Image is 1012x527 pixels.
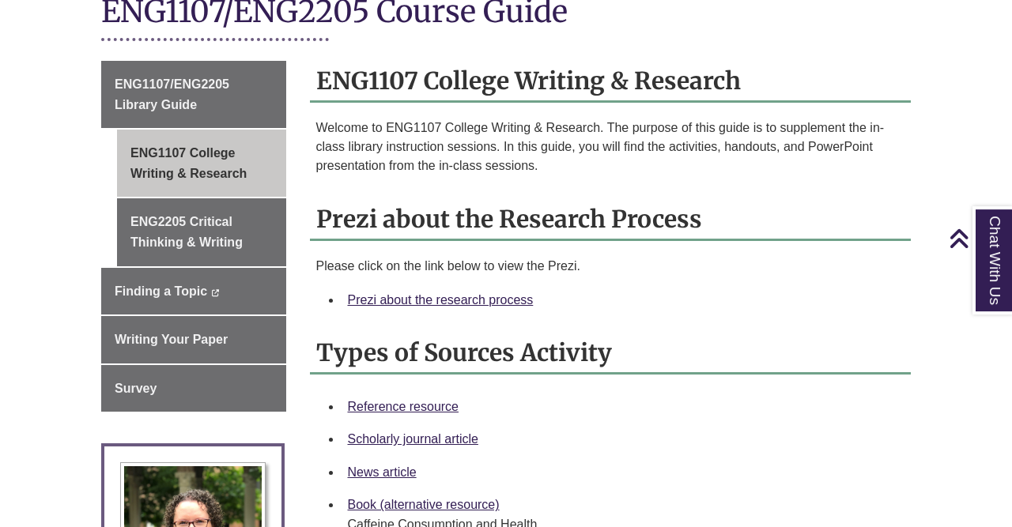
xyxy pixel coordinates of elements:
[310,61,912,103] h2: ENG1107 College Writing & Research
[310,199,912,241] h2: Prezi about the Research Process
[348,465,417,479] a: News article
[348,498,500,511] a: Book (alternative resource)
[115,77,229,111] span: ENG1107/ENG2205 Library Guide
[115,284,207,298] span: Finding a Topic
[117,198,286,265] a: ENG2205 Critical Thinking & Writing
[101,268,286,315] a: Finding a Topic
[949,228,1008,249] a: Back to Top
[101,316,286,363] a: Writing Your Paper
[101,61,286,412] div: Guide Page Menu
[310,333,912,375] h2: Types of Sources Activity
[348,400,459,413] a: Reference resource
[348,293,534,307] a: Prezi about the research process
[115,333,228,346] span: Writing Your Paper
[117,130,286,197] a: ENG1107 College Writing & Research
[316,257,905,276] p: Please click on the link below to view the Prezi.
[210,289,219,296] i: This link opens in a new window
[101,365,286,412] a: Survey
[101,61,286,128] a: ENG1107/ENG2205 Library Guide
[316,119,905,175] p: Welcome to ENG1107 College Writing & Research. The purpose of this guide is to supplement the in-...
[115,382,157,395] span: Survey
[348,432,478,446] a: Scholarly journal article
